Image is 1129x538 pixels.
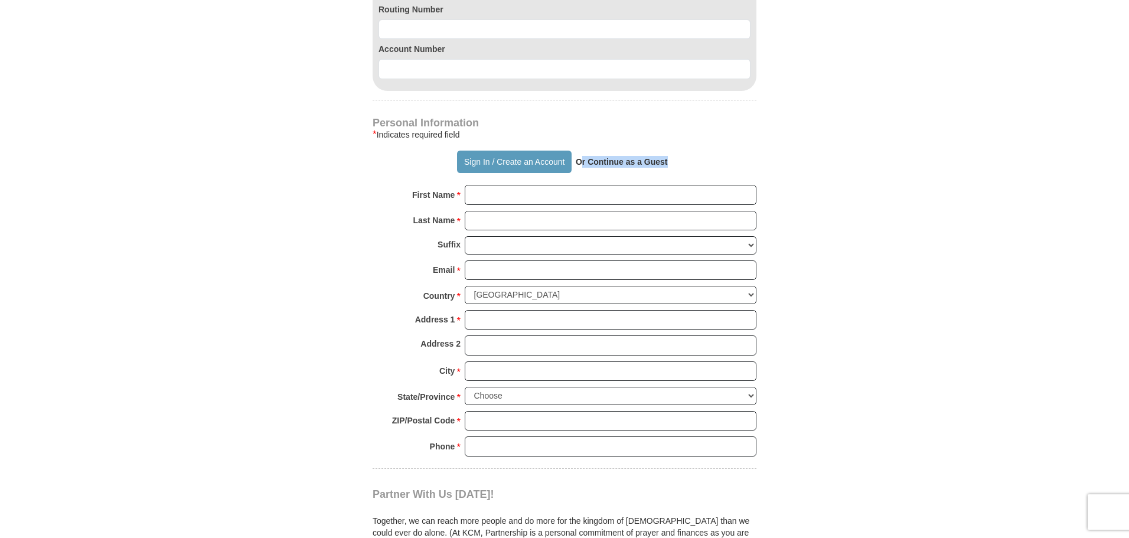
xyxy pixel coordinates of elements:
[420,335,461,352] strong: Address 2
[430,438,455,455] strong: Phone
[392,412,455,429] strong: ZIP/Postal Code
[373,118,756,128] h4: Personal Information
[433,262,455,278] strong: Email
[378,4,751,15] label: Routing Number
[423,288,455,304] strong: Country
[415,311,455,328] strong: Address 1
[413,212,455,229] strong: Last Name
[439,363,455,379] strong: City
[412,187,455,203] strong: First Name
[397,389,455,405] strong: State/Province
[373,128,756,142] div: Indicates required field
[378,43,751,55] label: Account Number
[576,157,668,167] strong: Or Continue as a Guest
[373,488,494,500] span: Partner With Us [DATE]!
[457,151,571,173] button: Sign In / Create an Account
[438,236,461,253] strong: Suffix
